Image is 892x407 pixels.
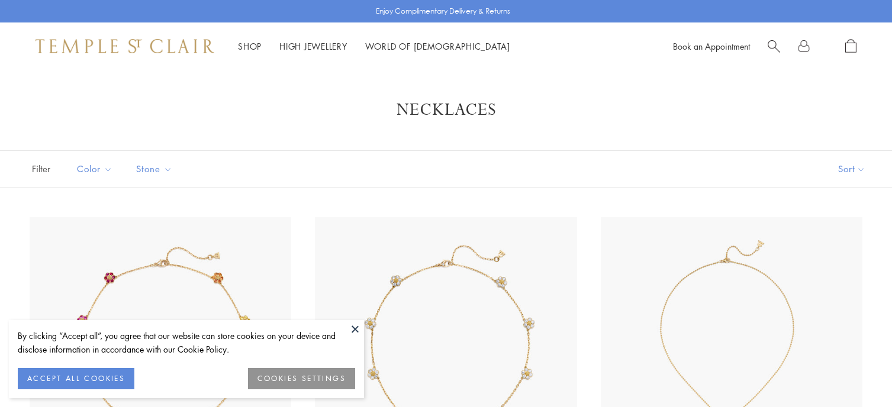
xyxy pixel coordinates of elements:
[238,40,262,52] a: ShopShop
[18,368,134,389] button: ACCEPT ALL COOKIES
[18,329,355,356] div: By clicking “Accept all”, you agree that our website can store cookies on your device and disclos...
[248,368,355,389] button: COOKIES SETTINGS
[365,40,510,52] a: World of [DEMOGRAPHIC_DATA]World of [DEMOGRAPHIC_DATA]
[68,156,121,182] button: Color
[845,39,856,54] a: Open Shopping Bag
[673,40,750,52] a: Book an Appointment
[376,5,510,17] p: Enjoy Complimentary Delivery & Returns
[812,151,892,187] button: Show sort by
[127,156,181,182] button: Stone
[238,39,510,54] nav: Main navigation
[71,161,121,176] span: Color
[768,39,780,54] a: Search
[130,161,181,176] span: Stone
[47,99,845,121] h1: Necklaces
[279,40,347,52] a: High JewelleryHigh Jewellery
[36,39,214,53] img: Temple St. Clair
